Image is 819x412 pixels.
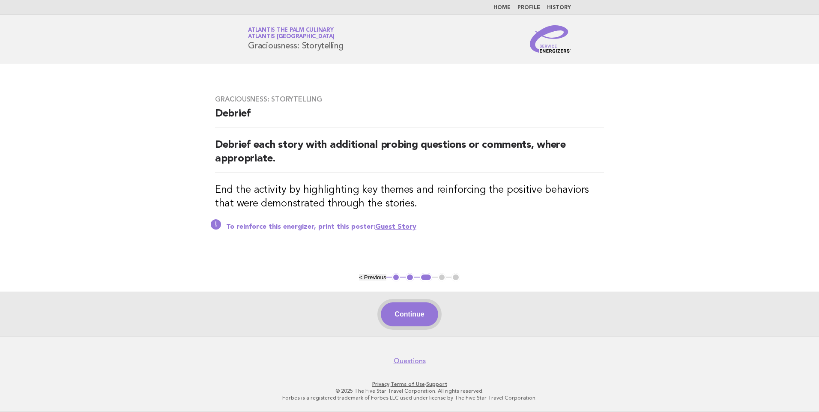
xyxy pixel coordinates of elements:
[517,5,540,10] a: Profile
[215,183,604,211] h3: End the activity by highlighting key themes and reinforcing the positive behaviors that were demo...
[530,25,571,53] img: Service Energizers
[226,223,604,231] p: To reinforce this energizer, print this poster:
[248,27,335,39] a: Atlantis The Palm CulinaryAtlantis [GEOGRAPHIC_DATA]
[372,381,389,387] a: Privacy
[392,273,401,282] button: 1
[375,224,416,230] a: Guest Story
[248,28,344,50] h1: Graciousness: Storytelling
[147,381,672,388] p: · ·
[493,5,511,10] a: Home
[547,5,571,10] a: History
[420,273,432,282] button: 3
[215,107,604,128] h2: Debrief
[394,357,426,365] a: Questions
[248,34,335,40] span: Atlantis [GEOGRAPHIC_DATA]
[147,394,672,401] p: Forbes is a registered trademark of Forbes LLC used under license by The Five Star Travel Corpora...
[147,388,672,394] p: © 2025 The Five Star Travel Corporation. All rights reserved.
[426,381,447,387] a: Support
[215,138,604,173] h2: Debrief each story with additional probing questions or comments, where appropriate.
[215,95,604,104] h3: Graciousness: Storytelling
[381,302,438,326] button: Continue
[391,381,425,387] a: Terms of Use
[359,274,386,281] button: < Previous
[406,273,414,282] button: 2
